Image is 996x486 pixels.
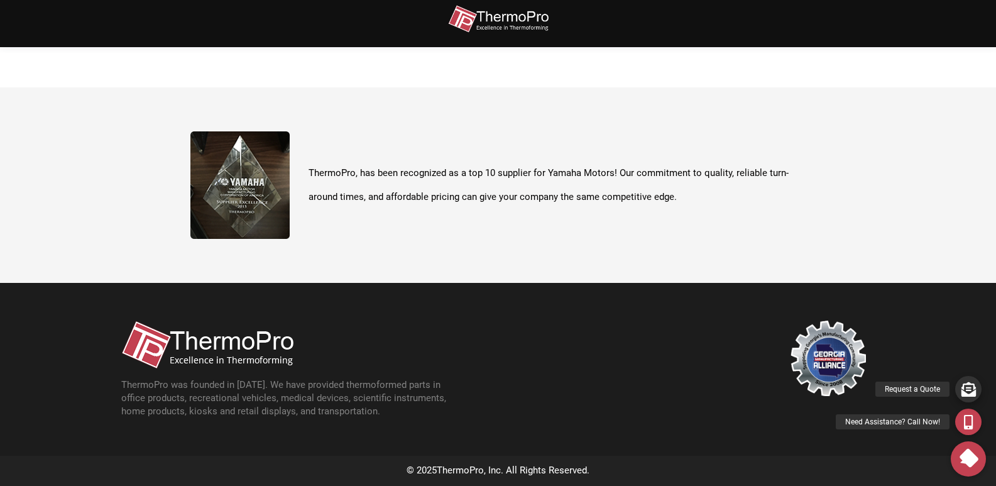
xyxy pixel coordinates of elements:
[448,5,549,33] img: thermopro-logo-non-iso
[121,378,461,418] p: ThermoPro was founded in [DATE]. We have provided thermoformed parts in office products, recreati...
[437,465,484,476] span: ThermoPro
[836,414,949,429] div: Need Assistance? Call Now!
[955,376,982,402] a: Request a Quote
[955,409,982,435] a: Need Assistance? Call Now!
[309,162,806,209] p: ThermoPro, has been recognized as a top 10 supplier for Yamaha Motors! Our commitment to quality,...
[109,462,888,480] div: © 2025 , Inc. All Rights Reserved.
[875,382,949,397] div: Request a Quote
[791,321,866,396] img: georgia-manufacturing-alliance
[121,321,293,369] img: thermopro-logo-non-iso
